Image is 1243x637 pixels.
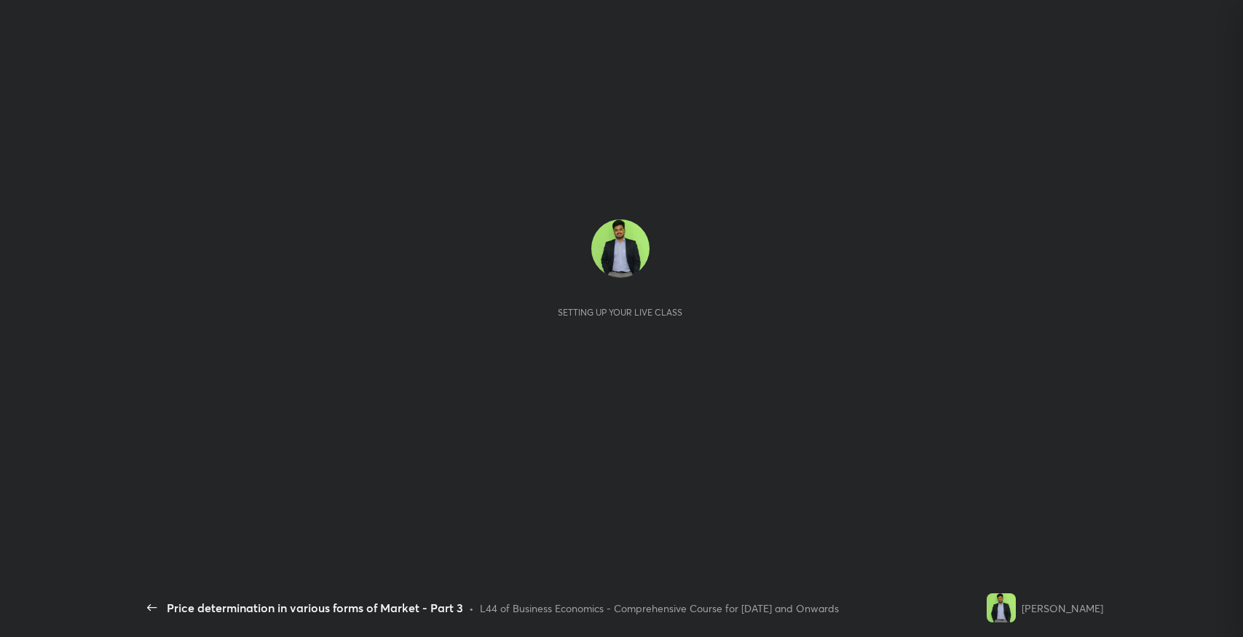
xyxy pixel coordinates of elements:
[480,601,839,616] div: L44 of Business Economics - Comprehensive Course for [DATE] and Onwards
[987,593,1016,622] img: fcc3dd17a7d24364a6f5f049f7d33ac3.jpg
[558,307,682,318] div: Setting up your live class
[167,599,463,617] div: Price determination in various forms of Market - Part 3
[1022,601,1103,616] div: [PERSON_NAME]
[469,601,474,616] div: •
[591,219,650,278] img: fcc3dd17a7d24364a6f5f049f7d33ac3.jpg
